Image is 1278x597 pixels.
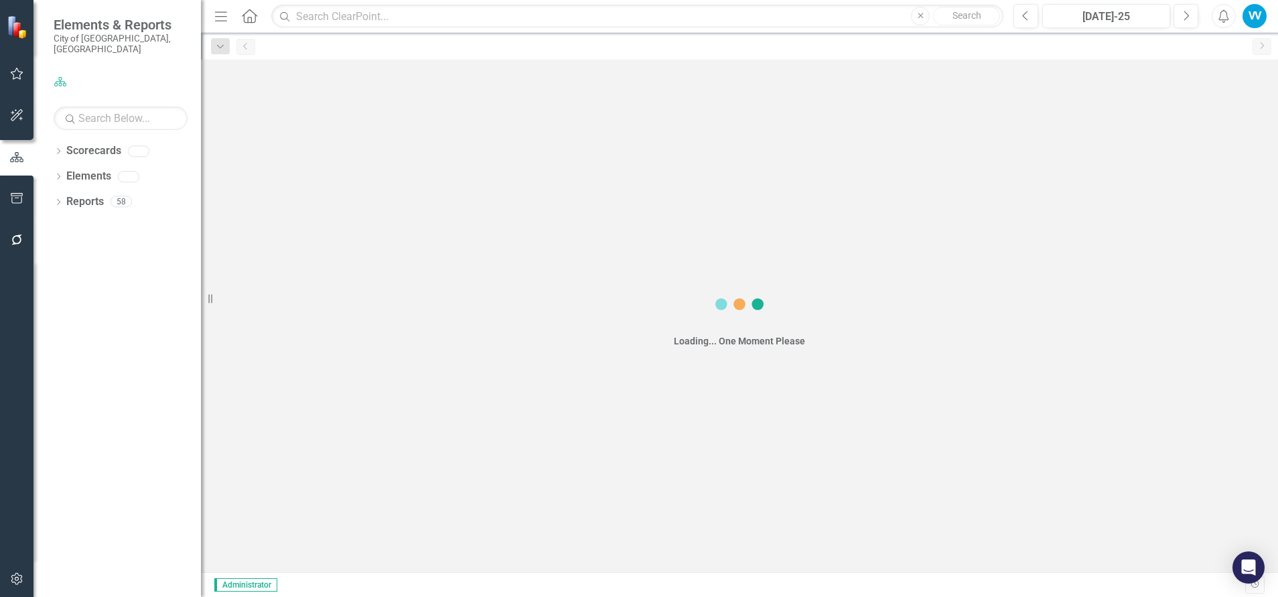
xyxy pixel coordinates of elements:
span: Administrator [214,578,277,592]
div: 58 [111,196,132,208]
input: Search Below... [54,107,188,130]
span: Search [952,10,981,21]
input: Search ClearPoint... [271,5,1003,28]
button: Search [933,7,1000,25]
a: Reports [66,194,104,210]
div: Open Intercom Messenger [1232,551,1265,584]
span: Elements & Reports [54,17,188,33]
div: Loading... One Moment Please [674,334,805,348]
button: [DATE]-25 [1042,4,1170,28]
div: [DATE]-25 [1047,9,1165,25]
a: Elements [66,169,111,184]
button: VV [1242,4,1267,28]
a: Scorecards [66,143,121,159]
small: City of [GEOGRAPHIC_DATA], [GEOGRAPHIC_DATA] [54,33,188,55]
img: ClearPoint Strategy [6,14,31,40]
